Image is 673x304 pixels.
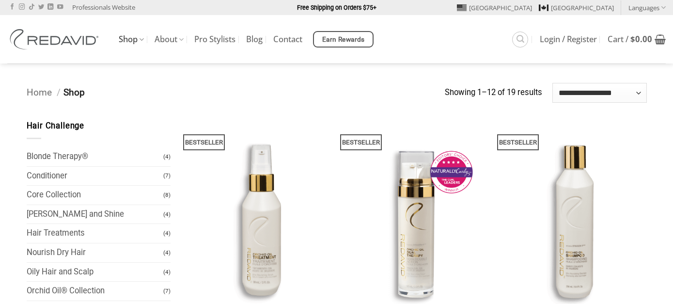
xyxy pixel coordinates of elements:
[27,282,164,301] a: Orchid Oil® Collection
[273,31,302,48] a: Contact
[29,4,34,11] a: Follow on TikTok
[322,34,365,45] span: Earn Rewards
[57,4,63,11] a: Follow on YouTube
[163,244,171,261] span: (4)
[313,31,374,48] a: Earn Rewards
[512,32,528,48] a: Search
[27,263,164,282] a: Oily Hair and Scalp
[27,85,445,100] nav: Breadcrumb
[27,147,164,166] a: Blonde Therapy®
[540,31,597,48] a: Login / Register
[297,4,376,11] strong: Free Shipping on Orders $75+
[19,4,25,11] a: Follow on Instagram
[630,33,635,45] span: $
[27,167,164,186] a: Conditioner
[27,243,164,262] a: Nourish Dry Hair
[163,206,171,223] span: (4)
[9,4,15,11] a: Follow on Facebook
[608,29,666,50] a: View cart
[163,283,171,300] span: (7)
[27,121,85,130] span: Hair Challenge
[163,264,171,281] span: (4)
[27,224,164,243] a: Hair Treatments
[552,83,647,102] select: Shop order
[27,205,164,224] a: [PERSON_NAME] and Shine
[246,31,263,48] a: Blog
[38,4,44,11] a: Follow on Twitter
[155,30,184,49] a: About
[163,167,171,184] span: (7)
[194,31,235,48] a: Pro Stylists
[163,225,171,242] span: (4)
[119,30,144,49] a: Shop
[47,4,53,11] a: Follow on LinkedIn
[540,35,597,43] span: Login / Register
[7,29,104,49] img: REDAVID Salon Products | United States
[630,33,652,45] bdi: 0.00
[163,187,171,204] span: (8)
[628,0,666,15] a: Languages
[163,148,171,165] span: (4)
[27,186,164,205] a: Core Collection
[539,0,614,15] a: [GEOGRAPHIC_DATA]
[445,86,542,99] p: Showing 1–12 of 19 results
[27,87,52,98] a: Home
[57,87,61,98] span: /
[608,35,652,43] span: Cart /
[457,0,532,15] a: [GEOGRAPHIC_DATA]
